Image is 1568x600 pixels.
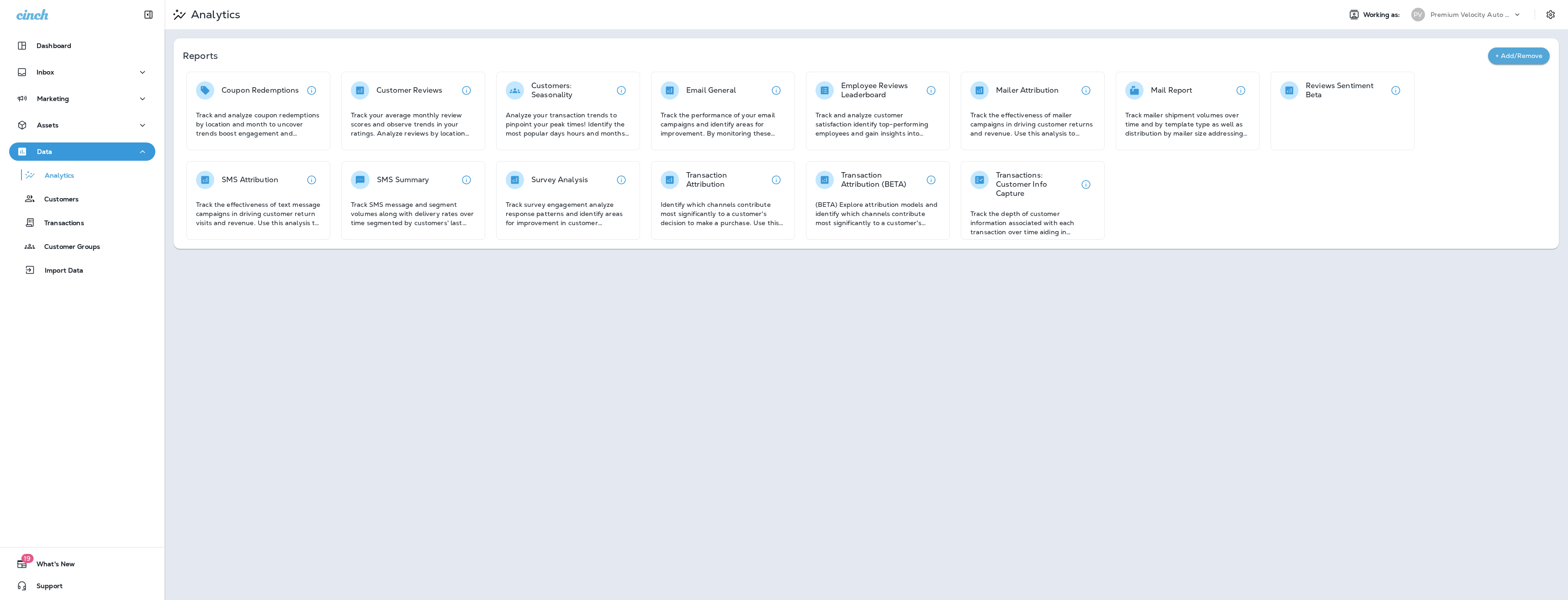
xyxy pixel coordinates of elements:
[922,171,940,189] button: View details
[1542,6,1559,23] button: Settings
[9,116,155,134] button: Assets
[36,172,74,180] p: Analytics
[686,171,767,189] p: Transaction Attribution
[816,111,940,138] p: Track and analyze customer satisfaction identify top-performing employees and gain insights into ...
[1125,111,1250,138] p: Track mailer shipment volumes over time and by template type as well as distribution by mailer si...
[9,237,155,256] button: Customer Groups
[27,582,63,593] span: Support
[457,171,476,189] button: View details
[841,171,922,189] p: Transaction Attribution (BETA)
[9,142,155,161] button: Data
[9,165,155,184] button: Analytics
[351,200,476,227] p: Track SMS message and segment volumes along with delivery rates over time segmented by customers'...
[686,86,736,95] p: Email General
[9,37,155,55] button: Dashboard
[506,200,630,227] p: Track survey engagement analyze response patterns and identify areas for improvement in customer ...
[767,81,785,100] button: View details
[996,86,1059,95] p: Mailer Attribution
[1077,81,1095,100] button: View details
[37,42,71,49] p: Dashboard
[506,111,630,138] p: Analyze your transaction trends to pinpoint your peak times! Identify the most popular days hours...
[1363,11,1402,19] span: Working as:
[996,171,1077,198] p: Transactions: Customer Info Capture
[1387,81,1405,100] button: View details
[9,63,155,81] button: Inbox
[37,148,53,155] p: Data
[37,95,69,102] p: Marketing
[351,111,476,138] p: Track your average monthly review scores and observe trends in your ratings. Analyze reviews by l...
[222,86,299,95] p: Coupon Redemptions
[9,555,155,573] button: 19What's New
[376,86,442,95] p: Customer Reviews
[1232,81,1250,100] button: View details
[767,171,785,189] button: View details
[1306,81,1387,100] p: Reviews Sentiment Beta
[1430,11,1513,18] p: Premium Velocity Auto dba Jiffy Lube
[612,171,630,189] button: View details
[661,111,785,138] p: Track the performance of your email campaigns and identify areas for improvement. By monitoring t...
[922,81,940,100] button: View details
[37,121,58,129] p: Assets
[1411,8,1425,21] div: PV
[661,200,785,227] p: Identify which channels contribute most significantly to a customer's decision to make a purchase...
[196,111,321,138] p: Track and analyze coupon redemptions by location and month to uncover trends boost engagement and...
[1151,86,1192,95] p: Mail Report
[531,175,588,184] p: Survey Analysis
[816,200,940,227] p: (BETA) Explore attribution models and identify which channels contribute most significantly to a ...
[21,554,33,563] span: 19
[9,189,155,208] button: Customers
[9,260,155,279] button: Import Data
[35,243,100,252] p: Customer Groups
[970,209,1095,237] p: Track the depth of customer information associated with each transaction over time aiding in asse...
[196,200,321,227] p: Track the effectiveness of text message campaigns in driving customer return visits and revenue. ...
[36,267,84,275] p: Import Data
[302,81,321,100] button: View details
[9,89,155,108] button: Marketing
[531,81,612,100] p: Customers: Seasonality
[9,577,155,595] button: Support
[37,68,54,76] p: Inbox
[35,195,79,204] p: Customers
[302,171,321,189] button: View details
[1488,47,1550,64] button: + Add/Remove
[457,81,476,100] button: View details
[187,8,240,21] p: Analytics
[222,175,278,184] p: SMS Attribution
[136,5,161,24] button: Collapse Sidebar
[9,213,155,232] button: Transactions
[1077,175,1095,194] button: View details
[35,219,84,228] p: Transactions
[841,81,922,100] p: Employee Reviews Leaderboard
[970,111,1095,138] p: Track the effectiveness of mailer campaigns in driving customer returns and revenue. Use this ana...
[377,175,429,184] p: SMS Summary
[183,49,1488,62] p: Reports
[612,81,630,100] button: View details
[27,560,75,571] span: What's New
